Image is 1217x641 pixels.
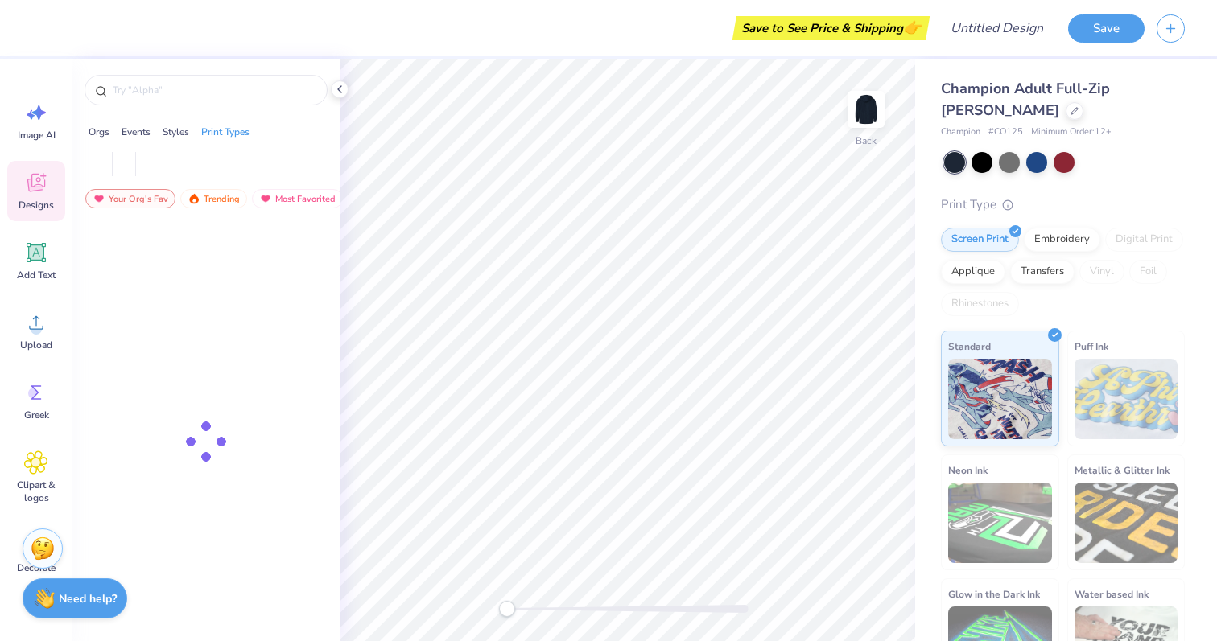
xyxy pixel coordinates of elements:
[201,125,250,139] div: Print Types
[1129,260,1167,284] div: Foil
[122,125,151,139] div: Events
[948,462,988,479] span: Neon Ink
[1075,359,1178,439] img: Puff Ink
[93,193,105,204] img: most_fav.gif
[1024,228,1100,252] div: Embroidery
[948,586,1040,602] span: Glow in the Dark Ink
[941,79,1110,120] span: Champion Adult Full-Zip [PERSON_NAME]
[941,125,980,139] span: Champion
[850,93,882,125] img: Back
[1075,586,1149,602] span: Water based Ink
[1075,338,1108,355] span: Puff Ink
[938,12,1056,44] input: Untitled Design
[736,16,926,40] div: Save to See Price & Shipping
[24,409,49,421] span: Greek
[941,228,1019,252] div: Screen Print
[1075,462,1170,479] span: Metallic & Glitter Ink
[85,189,175,208] div: Your Org's Fav
[259,193,272,204] img: most_fav.gif
[948,359,1052,439] img: Standard
[1010,260,1075,284] div: Transfers
[59,591,117,606] strong: Need help?
[180,189,247,208] div: Trending
[903,18,921,37] span: 👉
[1068,14,1145,43] button: Save
[18,129,56,142] span: Image AI
[941,292,1019,316] div: Rhinestones
[19,199,54,212] span: Designs
[17,269,56,281] span: Add Text
[89,125,109,139] div: Orgs
[17,561,56,574] span: Decorate
[1105,228,1183,252] div: Digital Print
[188,193,200,204] img: trending.gif
[941,260,1005,284] div: Applique
[111,82,317,98] input: Try "Alpha"
[20,339,52,351] span: Upload
[163,125,189,139] div: Styles
[948,483,1052,563] img: Neon Ink
[1031,125,1112,139] span: Minimum Order: 12 +
[252,189,343,208] div: Most Favorited
[941,195,1185,214] div: Print Type
[499,601,515,617] div: Accessibility label
[1079,260,1124,284] div: Vinyl
[1075,483,1178,563] img: Metallic & Glitter Ink
[948,338,991,355] span: Standard
[10,479,63,504] span: Clipart & logos
[856,134,877,148] div: Back
[988,125,1023,139] span: # CO125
